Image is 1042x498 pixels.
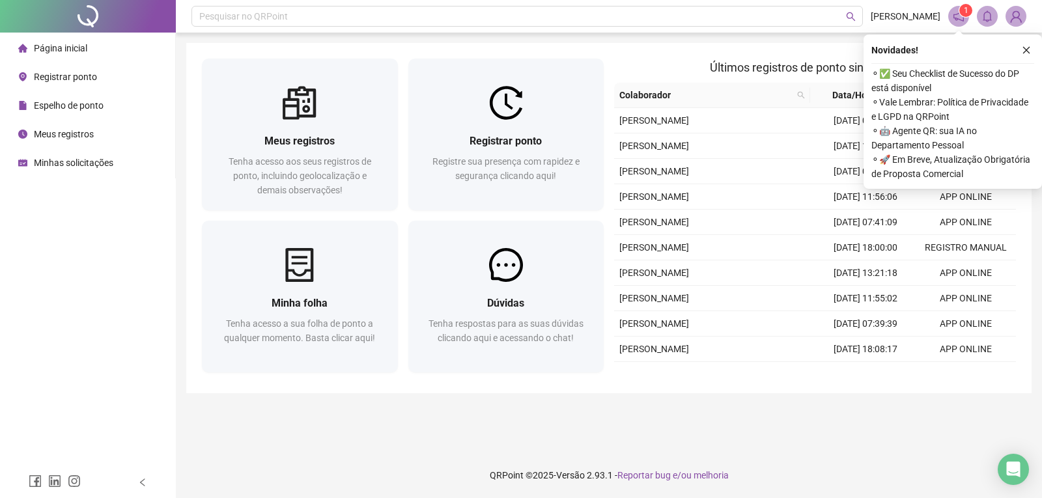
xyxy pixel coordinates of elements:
td: [DATE] 07:41:23 [815,108,916,133]
th: Data/Hora [810,83,908,108]
td: [DATE] 13:21:18 [815,260,916,286]
td: APP ONLINE [916,286,1016,311]
td: [DATE] 11:56:06 [815,184,916,210]
span: [PERSON_NAME] [619,268,689,278]
td: REGISTRO MANUAL [916,235,1016,260]
span: Meus registros [34,129,94,139]
span: [PERSON_NAME] [619,293,689,303]
span: Meus registros [264,135,335,147]
td: APP ONLINE [916,362,1016,387]
span: [PERSON_NAME] [619,141,689,151]
span: ⚬ Vale Lembrar: Política de Privacidade e LGPD na QRPoint [871,95,1034,124]
span: Minha folha [272,297,328,309]
a: DúvidasTenha respostas para as suas dúvidas clicando aqui e acessando o chat! [408,221,604,372]
span: instagram [68,475,81,488]
span: Tenha respostas para as suas dúvidas clicando aqui e acessando o chat! [429,318,584,343]
a: Meus registrosTenha acesso aos seus registros de ponto, incluindo geolocalização e demais observa... [202,59,398,210]
span: search [797,91,805,99]
a: Registrar pontoRegistre sua presença com rapidez e segurança clicando aqui! [408,59,604,210]
span: [PERSON_NAME] [619,344,689,354]
sup: 1 [959,4,972,17]
td: [DATE] 07:39:39 [815,311,916,337]
td: [DATE] 11:55:02 [815,286,916,311]
span: Dúvidas [487,297,524,309]
td: [DATE] 18:00:00 [815,235,916,260]
span: home [18,44,27,53]
span: bell [981,10,993,22]
span: Data/Hora [815,88,893,102]
span: Registrar ponto [470,135,542,147]
td: [DATE] 18:08:17 [815,337,916,362]
td: APP ONLINE [916,260,1016,286]
span: clock-circle [18,130,27,139]
td: [DATE] 07:41:09 [815,210,916,235]
span: Reportar bug e/ou melhoria [617,470,729,480]
a: Minha folhaTenha acesso a sua folha de ponto a qualquer momento. Basta clicar aqui! [202,221,398,372]
span: search [846,12,856,21]
span: ⚬ ✅ Seu Checklist de Sucesso do DP está disponível [871,66,1034,95]
span: [PERSON_NAME] [619,242,689,253]
span: Registre sua presença com rapidez e segurança clicando aqui! [432,156,580,181]
span: Novidades ! [871,43,918,57]
span: schedule [18,158,27,167]
td: APP ONLINE [916,311,1016,337]
span: Registrar ponto [34,72,97,82]
span: notification [953,10,965,22]
span: Página inicial [34,43,87,53]
span: [PERSON_NAME] [619,318,689,329]
span: Minhas solicitações [34,158,113,168]
span: ⚬ 🤖 Agente QR: sua IA no Departamento Pessoal [871,124,1034,152]
span: search [795,85,808,105]
img: 22074 [1006,7,1026,26]
td: APP ONLINE [916,337,1016,362]
footer: QRPoint © 2025 - 2.93.1 - [176,452,1042,498]
span: [PERSON_NAME] [619,166,689,176]
td: [DATE] 13:20:00 [815,133,916,159]
span: Últimos registros de ponto sincronizados [710,61,920,74]
td: [DATE] 07:38:59 [815,159,916,184]
span: left [138,478,147,487]
div: Open Intercom Messenger [998,454,1029,485]
span: ⚬ 🚀 Em Breve, Atualização Obrigatória de Proposta Comercial [871,152,1034,181]
span: Espelho de ponto [34,100,104,111]
span: file [18,101,27,110]
span: Colaborador [619,88,792,102]
span: 1 [964,6,968,15]
span: environment [18,72,27,81]
span: Tenha acesso a sua folha de ponto a qualquer momento. Basta clicar aqui! [224,318,375,343]
td: APP ONLINE [916,210,1016,235]
span: [PERSON_NAME] [871,9,940,23]
span: facebook [29,475,42,488]
span: Versão [556,470,585,480]
span: close [1022,46,1031,55]
td: APP ONLINE [916,184,1016,210]
span: Tenha acesso aos seus registros de ponto, incluindo geolocalização e demais observações! [229,156,371,195]
td: [DATE] 13:22:35 [815,362,916,387]
span: [PERSON_NAME] [619,191,689,202]
span: [PERSON_NAME] [619,217,689,227]
span: [PERSON_NAME] [619,115,689,126]
span: linkedin [48,475,61,488]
